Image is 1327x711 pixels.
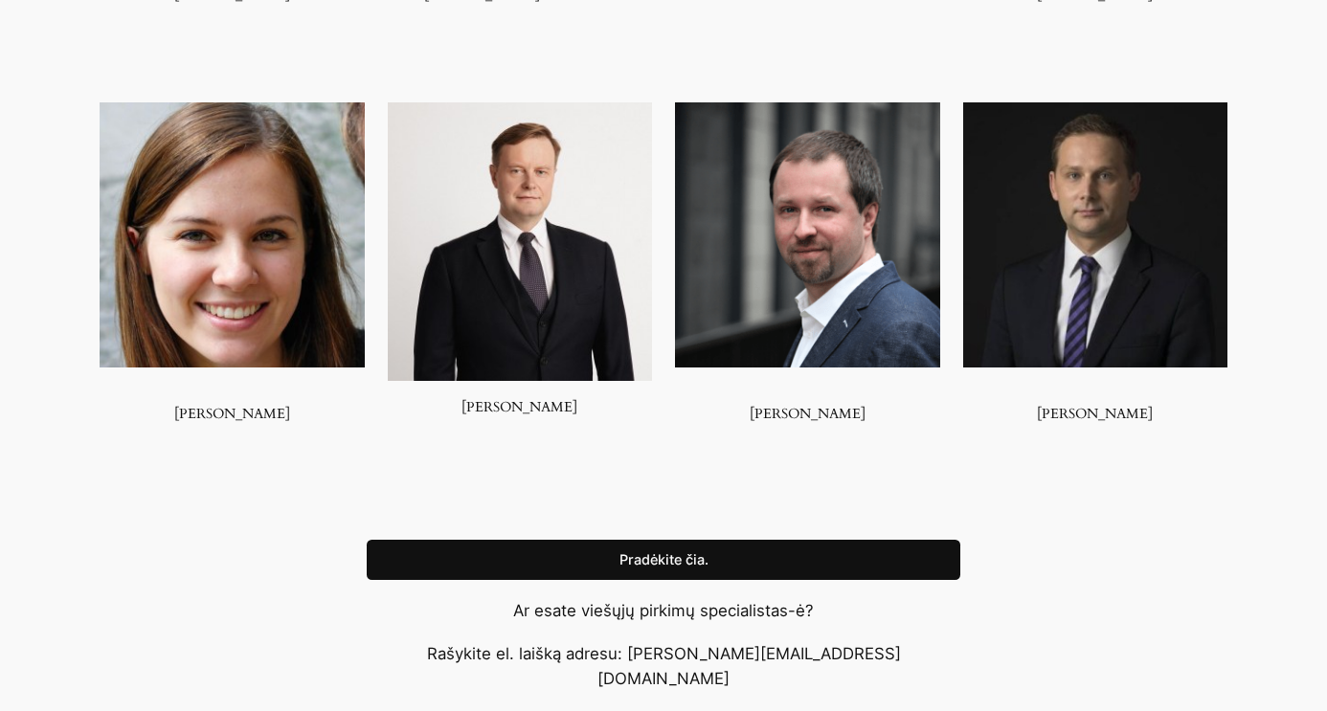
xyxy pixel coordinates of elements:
[675,406,940,422] h3: [PERSON_NAME]
[100,406,365,422] h3: [PERSON_NAME]
[388,399,653,415] h3: [PERSON_NAME]
[367,641,960,691] p: Rašykite el. laišką adresu: [PERSON_NAME][EMAIL_ADDRESS][DOMAIN_NAME]
[963,406,1228,422] h3: [PERSON_NAME]
[367,598,960,623] p: Ar esate viešųjų pirkimų specialistas-ė?
[367,540,960,580] a: Pradėkite čia.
